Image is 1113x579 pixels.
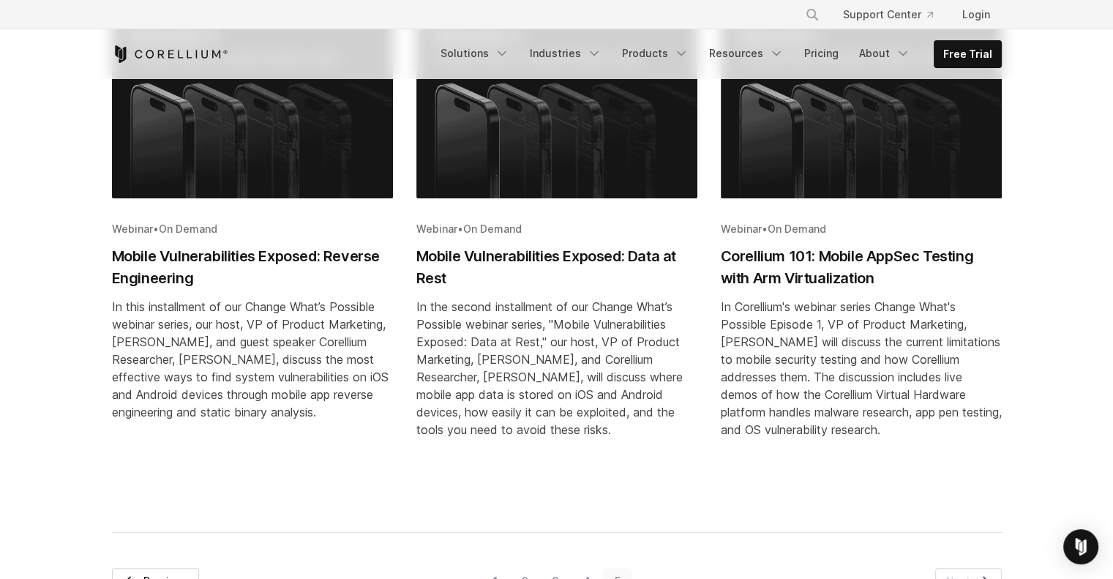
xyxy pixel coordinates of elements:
[1063,529,1098,564] div: Open Intercom Messenger
[768,223,826,235] span: On Demand
[521,40,610,67] a: Industries
[416,11,697,485] a: Blog post summary: Mobile Vulnerabilities Exposed: Data at Rest
[112,222,393,236] div: •
[112,45,228,63] a: Corellium Home
[787,1,1002,28] div: Navigation Menu
[934,41,1001,67] a: Free Trial
[795,40,847,67] a: Pricing
[951,1,1002,28] a: Login
[831,1,945,28] a: Support Center
[432,40,1002,68] div: Navigation Menu
[700,40,792,67] a: Resources
[416,298,697,438] div: In the second installment of our Change What’s Possible webinar series, "Mobile Vulnerabilities E...
[432,40,518,67] a: Solutions
[721,222,1002,236] div: •
[112,298,393,421] div: In this installment of our Change What’s Possible webinar series, our host, VP of Product Marketi...
[721,298,1002,438] div: In Corellium's webinar series Change What's Possible Episode 1, VP of Product Marketing, [PERSON_...
[416,223,457,235] span: Webinar
[416,222,697,236] div: •
[721,11,1002,485] a: Blog post summary: Corellium 101: Mobile AppSec Testing with Arm Virtualization
[416,245,697,289] h2: Mobile Vulnerabilities Exposed: Data at Rest
[463,223,522,235] span: On Demand
[112,11,393,198] img: Mobile Vulnerabilities Exposed: Reverse Engineering
[721,245,1002,289] h2: Corellium 101: Mobile AppSec Testing with Arm Virtualization
[850,40,919,67] a: About
[721,223,762,235] span: Webinar
[613,40,697,67] a: Products
[721,11,1002,198] img: Corellium 101: Mobile AppSec Testing with Arm Virtualization
[416,11,697,198] img: Mobile Vulnerabilities Exposed: Data at Rest
[112,11,393,485] a: Blog post summary: Mobile Vulnerabilities Exposed: Reverse Engineering
[112,223,153,235] span: Webinar
[159,223,217,235] span: On Demand
[799,1,825,28] button: Search
[112,245,393,289] h2: Mobile Vulnerabilities Exposed: Reverse Engineering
